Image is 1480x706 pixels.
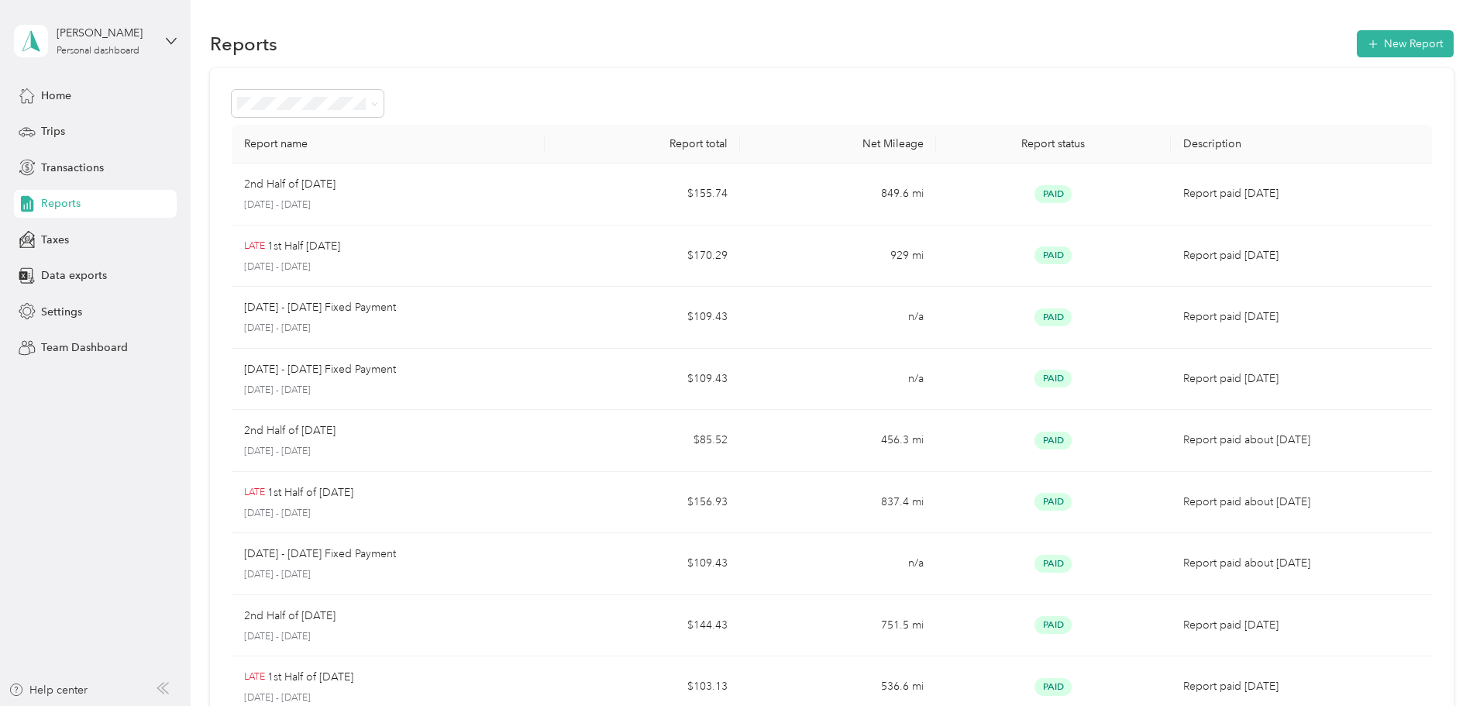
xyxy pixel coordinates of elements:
[948,137,1158,150] div: Report status
[1034,616,1072,634] span: Paid
[740,125,935,164] th: Net Mileage
[545,595,740,657] td: $144.43
[267,669,353,686] p: 1st Half of [DATE]
[244,176,336,193] p: 2nd Half of [DATE]
[1034,432,1072,449] span: Paid
[740,226,935,288] td: 929 mi
[244,260,532,274] p: [DATE] - [DATE]
[1034,185,1072,203] span: Paid
[545,410,740,472] td: $85.52
[267,484,353,501] p: 1st Half of [DATE]
[545,226,740,288] td: $170.29
[545,533,740,595] td: $109.43
[740,164,935,226] td: 849.6 mi
[740,410,935,472] td: 456.3 mi
[244,670,265,684] p: LATE
[41,195,81,212] span: Reports
[1183,185,1420,202] p: Report paid [DATE]
[244,299,396,316] p: [DATE] - [DATE] Fixed Payment
[1357,30,1454,57] button: New Report
[1034,308,1072,326] span: Paid
[1183,432,1420,449] p: Report paid about [DATE]
[1034,678,1072,696] span: Paid
[1034,246,1072,264] span: Paid
[244,568,532,582] p: [DATE] - [DATE]
[232,125,545,164] th: Report name
[545,287,740,349] td: $109.43
[41,267,107,284] span: Data exports
[244,322,532,336] p: [DATE] - [DATE]
[244,691,532,705] p: [DATE] - [DATE]
[1034,555,1072,573] span: Paid
[1183,370,1420,387] p: Report paid [DATE]
[1183,555,1420,572] p: Report paid about [DATE]
[1183,617,1420,634] p: Report paid [DATE]
[1034,370,1072,387] span: Paid
[57,46,139,56] div: Personal dashboard
[244,445,532,459] p: [DATE] - [DATE]
[545,164,740,226] td: $155.74
[41,160,104,176] span: Transactions
[1183,678,1420,695] p: Report paid [DATE]
[1171,125,1432,164] th: Description
[740,533,935,595] td: n/a
[740,287,935,349] td: n/a
[244,486,265,500] p: LATE
[41,304,82,320] span: Settings
[740,595,935,657] td: 751.5 mi
[244,198,532,212] p: [DATE] - [DATE]
[1393,619,1480,706] iframe: Everlance-gr Chat Button Frame
[740,472,935,534] td: 837.4 mi
[244,546,396,563] p: [DATE] - [DATE] Fixed Payment
[244,384,532,398] p: [DATE] - [DATE]
[1183,247,1420,264] p: Report paid [DATE]
[244,422,336,439] p: 2nd Half of [DATE]
[244,507,532,521] p: [DATE] - [DATE]
[41,339,128,356] span: Team Dashboard
[1183,308,1420,325] p: Report paid [DATE]
[57,25,153,41] div: [PERSON_NAME]
[267,238,340,255] p: 1st Half [DATE]
[244,608,336,625] p: 2nd Half of [DATE]
[41,232,69,248] span: Taxes
[545,472,740,534] td: $156.93
[244,361,396,378] p: [DATE] - [DATE] Fixed Payment
[740,349,935,411] td: n/a
[9,682,88,698] button: Help center
[1183,494,1420,511] p: Report paid about [DATE]
[1034,493,1072,511] span: Paid
[545,125,740,164] th: Report total
[41,88,71,104] span: Home
[210,36,277,52] h1: Reports
[244,630,532,644] p: [DATE] - [DATE]
[41,123,65,139] span: Trips
[244,239,265,253] p: LATE
[545,349,740,411] td: $109.43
